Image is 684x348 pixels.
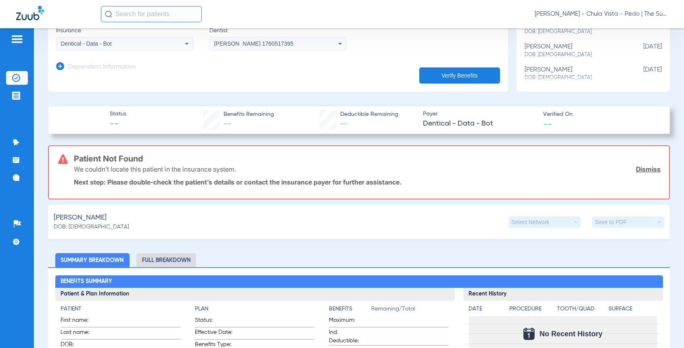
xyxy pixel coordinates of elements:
[61,328,100,339] span: Last name:
[535,10,668,18] span: [PERSON_NAME] - Chula Vista - Pedo | The Super Dentists
[340,120,347,128] span: --
[136,253,196,267] li: Full Breakdown
[74,155,661,163] h3: Patient Not Found
[371,305,449,316] span: Remaining/Total
[56,27,193,35] span: Insurance
[10,34,23,44] img: hamburger-icon
[469,305,503,313] h4: Date
[329,305,371,313] h4: Benefits
[557,305,606,316] app-breakdown-title: Tooth/Quad
[55,275,663,288] h2: Benefits Summary
[110,110,126,118] span: Status
[510,305,554,316] app-breakdown-title: Procedure
[525,74,621,82] span: DOB: [DEMOGRAPHIC_DATA]
[469,305,503,316] app-breakdown-title: Date
[523,328,535,340] img: Calendar
[61,40,112,47] span: Dentical - Data - Bot
[525,43,621,58] div: [PERSON_NAME]
[195,316,234,327] span: Status:
[423,119,536,129] span: Dentical - Data - Bot
[58,154,68,164] img: error-icon
[621,43,662,58] span: [DATE]
[419,67,500,84] button: Verify Benefits
[101,6,202,22] input: Search for patients
[463,288,663,301] h3: Recent History
[621,66,662,81] span: [DATE]
[195,305,315,313] h4: Plan
[644,309,684,348] iframe: Chat Widget
[55,288,455,301] h3: Patient & Plan Information
[16,6,44,20] img: Zuub Logo
[609,305,657,316] app-breakdown-title: Surface
[525,66,621,81] div: [PERSON_NAME]
[214,40,294,47] span: [PERSON_NAME] 1760517395
[329,305,371,316] app-breakdown-title: Benefits
[636,165,661,173] a: Dismiss
[110,119,126,130] span: --
[423,110,536,118] span: Payer
[209,27,347,35] span: Dentist
[510,305,554,313] h4: Procedure
[74,165,236,173] p: We couldn’t locate this patient in the insurance system.
[609,305,657,313] h4: Surface
[340,110,398,119] span: Deductible Remaining
[329,328,368,345] span: Ind. Deductible:
[105,10,112,18] img: Search Icon
[61,316,100,327] span: First name:
[74,178,661,186] p: Next step: Please double-check the patient’s details or contact the insurance payer for further a...
[224,120,231,128] span: --
[543,110,657,119] span: Verified On
[557,305,606,313] h4: Tooth/Quad
[54,213,107,223] span: [PERSON_NAME]
[525,51,621,59] span: DOB: [DEMOGRAPHIC_DATA]
[54,223,129,231] span: DOB: [DEMOGRAPHIC_DATA]
[540,330,602,338] span: No Recent History
[543,119,552,128] span: --
[525,28,621,36] span: DOB: [DEMOGRAPHIC_DATA]
[224,110,274,119] span: Benefits Remaining
[195,328,234,339] span: Effective Date:
[55,253,130,267] li: Summary Breakdown
[61,305,181,313] h4: Patient
[68,63,136,71] h3: Dependent Information
[329,316,368,327] span: Maximum:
